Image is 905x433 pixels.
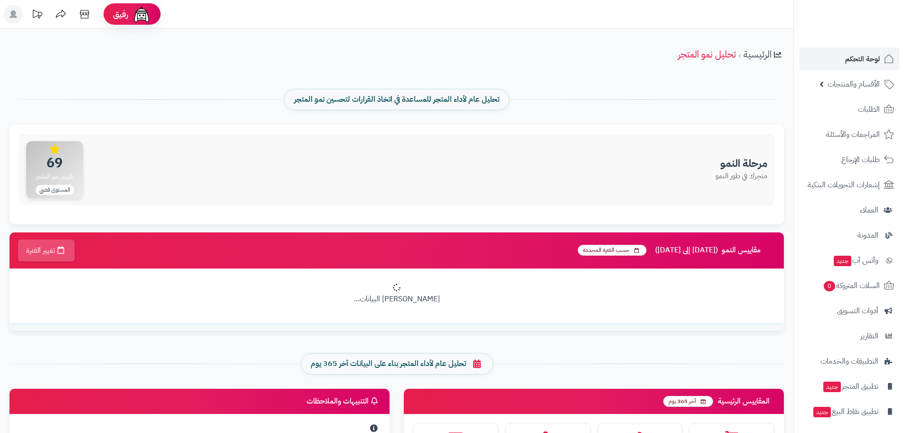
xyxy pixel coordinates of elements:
span: جديد [834,256,851,266]
h3: المقاييس الرئيسية [663,396,774,407]
span: جديد [813,407,831,417]
h3: مقاييس النمو [578,245,777,256]
h3: مرحلة النمو [715,158,767,169]
span: آخر 365 يوم [663,396,713,407]
span: لوحة التحكم [845,52,880,66]
a: الطلبات [800,98,899,121]
span: وآتس آب [833,254,878,267]
span: المستوى فضي [36,185,74,195]
a: العملاء [800,199,899,221]
span: العملاء [860,203,878,217]
img: ai-face.png [132,5,151,24]
a: تحديثات المنصة [25,5,49,26]
span: تقييم نمو المتجر [33,172,77,182]
a: لوحة التحكم [800,48,899,70]
span: تطبيق نقاط البيع [812,405,878,418]
a: أدوات التسويق [800,299,899,322]
span: تحليل عام لأداء المتجر للمساعدة في اتخاذ القرارات لتحسين نمو المتجر [294,94,499,105]
a: السلات المتروكة0 [800,274,899,297]
p: متجرك في طور النمو [715,171,767,181]
button: تغيير الفترة [18,240,75,261]
a: تحليل نمو المتجر [678,47,736,61]
span: جديد [823,382,841,392]
span: الطلبات [858,103,880,116]
a: الرئيسية [743,47,772,61]
a: إشعارات التحويلات البنكية [800,173,899,196]
h3: التنبيهات والملاحظات [306,397,380,406]
span: 69 [33,156,77,170]
a: وآتس آبجديد [800,249,899,272]
a: التقارير [800,325,899,347]
span: أدوات التسويق [837,304,878,318]
span: التطبيقات والخدمات [820,355,878,368]
a: طلبات الإرجاع [800,148,899,171]
span: المدونة [857,229,878,242]
span: إشعارات التحويلات البنكية [808,178,880,192]
a: التطبيقات والخدمات [800,350,899,373]
span: طلبات الإرجاع [841,153,880,166]
span: تطبيق المتجر [822,380,878,393]
span: التقارير [860,329,878,343]
span: 0 [824,281,835,291]
span: السلات المتروكة [823,279,880,292]
span: الأقسام والمنتجات [828,77,880,91]
span: المراجعات والأسئلة [826,128,880,141]
span: ([DATE] إلى [DATE]) [655,246,718,255]
p: [PERSON_NAME] البيانات... [24,294,770,305]
a: المدونة [800,224,899,247]
span: رفيق [113,9,128,20]
a: المراجعات والأسئلة [800,123,899,146]
span: تحليل عام لأداء المتجر بناء على البيانات آخر 365 يوم [311,358,466,369]
a: تطبيق المتجرجديد [800,375,899,398]
span: حسب الفترة المحددة [578,245,647,256]
a: تطبيق نقاط البيعجديد [800,400,899,423]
